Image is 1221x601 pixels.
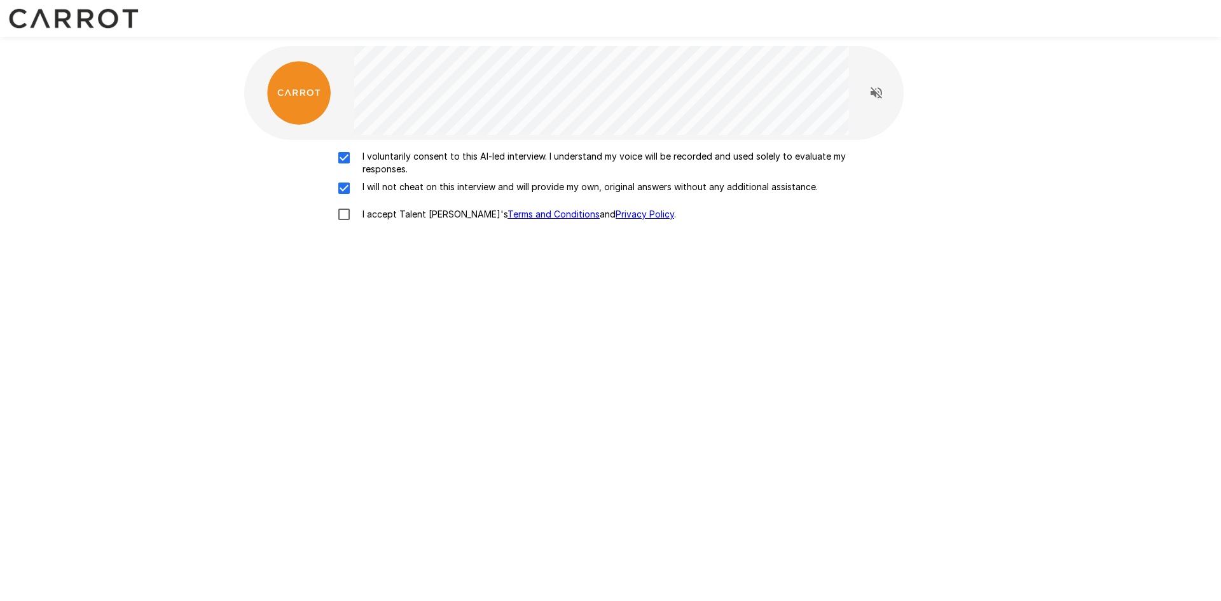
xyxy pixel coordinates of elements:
p: I voluntarily consent to this AI-led interview. I understand my voice will be recorded and used s... [357,150,890,176]
p: I will not cheat on this interview and will provide my own, original answers without any addition... [357,181,818,193]
a: Privacy Policy [616,209,674,219]
a: Terms and Conditions [507,209,600,219]
button: Read questions aloud [864,80,889,106]
p: I accept Talent [PERSON_NAME]'s and . [357,208,676,221]
img: carrot_logo.png [267,61,331,125]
